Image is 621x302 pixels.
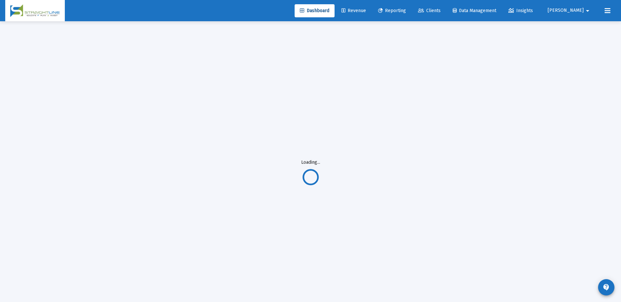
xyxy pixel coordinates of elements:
[341,8,366,13] span: Revenue
[548,8,584,13] span: [PERSON_NAME]
[447,4,502,17] a: Data Management
[602,283,610,291] mat-icon: contact_support
[10,4,60,17] img: Dashboard
[418,8,441,13] span: Clients
[503,4,538,17] a: Insights
[300,8,329,13] span: Dashboard
[373,4,411,17] a: Reporting
[295,4,335,17] a: Dashboard
[413,4,446,17] a: Clients
[336,4,371,17] a: Revenue
[508,8,533,13] span: Insights
[584,4,592,17] mat-icon: arrow_drop_down
[453,8,496,13] span: Data Management
[378,8,406,13] span: Reporting
[540,4,599,17] button: [PERSON_NAME]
